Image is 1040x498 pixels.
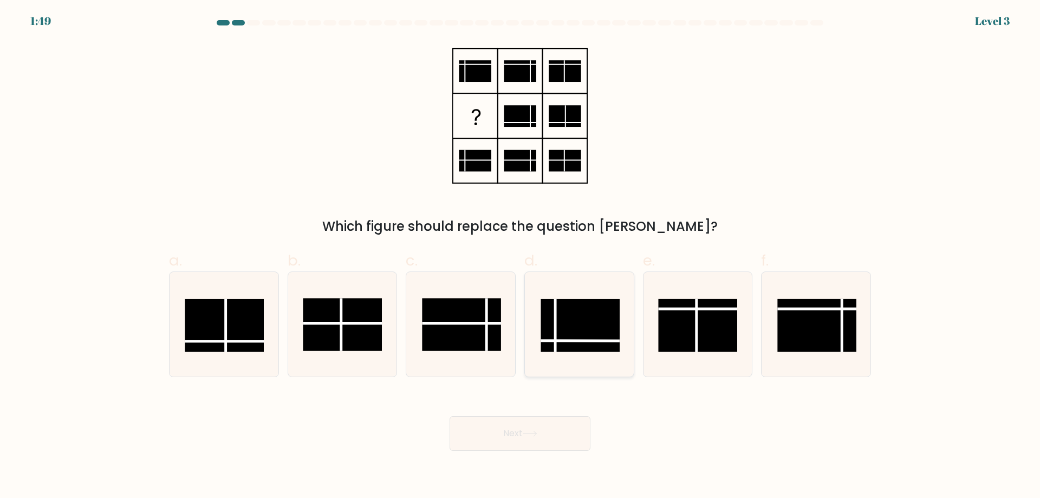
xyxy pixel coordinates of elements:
[288,250,301,271] span: b.
[643,250,655,271] span: e.
[524,250,537,271] span: d.
[450,416,590,451] button: Next
[975,13,1010,29] div: Level 3
[30,13,51,29] div: 1:49
[169,250,182,271] span: a.
[761,250,769,271] span: f.
[175,217,864,236] div: Which figure should replace the question [PERSON_NAME]?
[406,250,418,271] span: c.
